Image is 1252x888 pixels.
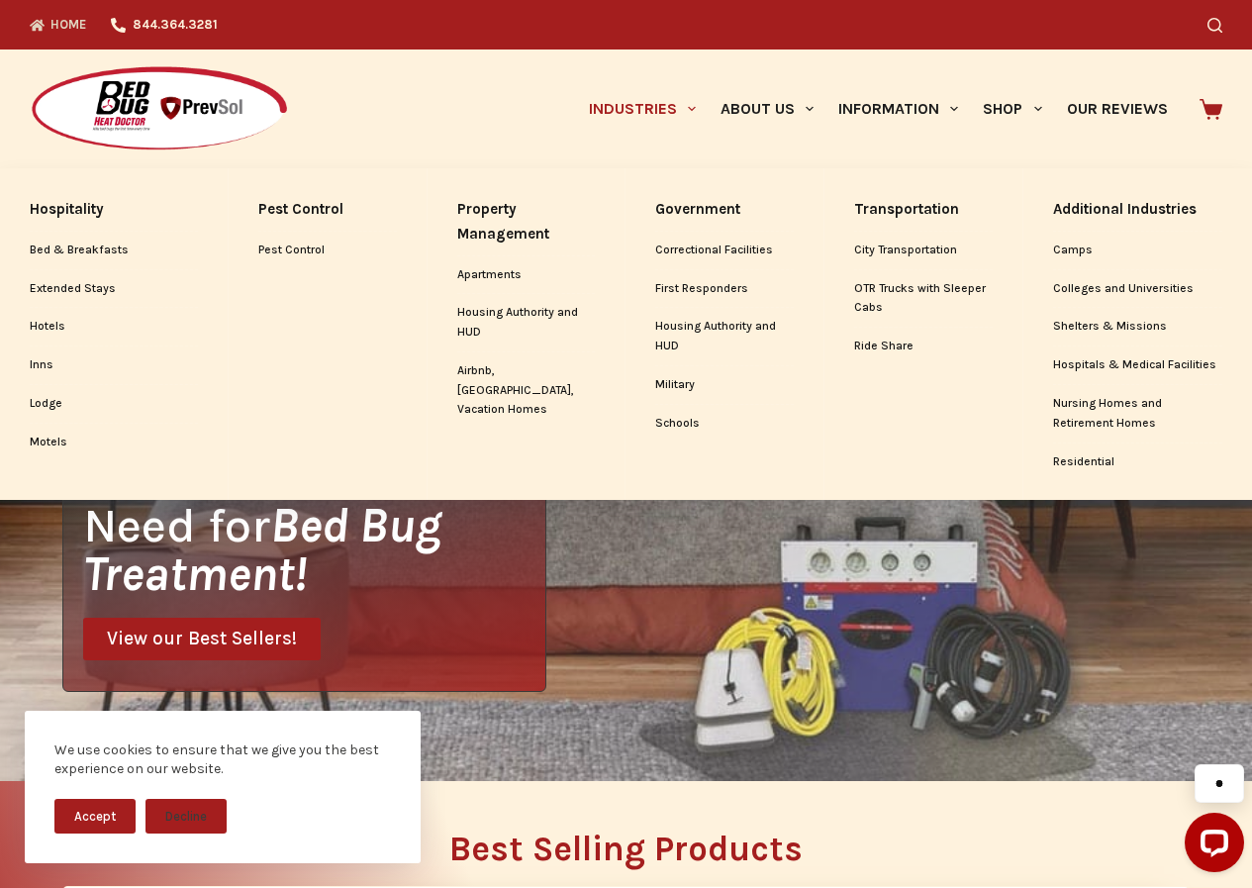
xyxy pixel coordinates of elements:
a: Apartments [457,256,596,294]
a: Military [655,366,794,404]
a: Shop [971,49,1054,168]
a: About Us [708,49,825,168]
button: Search [1207,18,1222,33]
a: City Transportation [854,232,993,269]
a: View our Best Sellers! [83,618,321,660]
a: Ride Share [854,328,993,365]
img: Prevsol/Bed Bug Heat Doctor [30,65,289,153]
button: Decline [145,799,227,834]
a: Nursing Homes and Retirement Homes [1053,385,1222,443]
a: Hospitals & Medical Facilities [1053,346,1222,384]
a: Shelters & Missions [1053,308,1222,345]
a: Our Reviews [1054,49,1180,168]
button: Accept [54,799,136,834]
a: Housing Authority and HUD [655,308,794,365]
a: Hospitality [30,188,198,231]
a: Property Management [457,188,596,255]
span: View our Best Sellers! [107,630,297,648]
a: Housing Authority and HUD [457,294,596,351]
h2: Best Selling Products [62,832,1190,866]
a: Hotels [30,308,198,345]
a: Inns [30,346,198,384]
a: Extended Stays [30,270,198,308]
a: Colleges and Universities [1053,270,1222,308]
a: Lodge [30,385,198,423]
a: Bed & Breakfasts [30,232,198,269]
h1: Get The Tools You Need for [83,452,544,598]
a: Motels [30,424,198,461]
a: Transportation [854,188,993,231]
a: OTR Trucks with Sleeper Cabs [854,270,993,328]
a: Government [655,188,794,231]
a: Camps [1053,232,1222,269]
a: Pest Control [258,188,397,231]
a: Pest Control [258,232,397,269]
div: We use cookies to ensure that we give you the best experience on our website. [54,740,391,779]
i: Bed Bug Treatment! [83,497,441,602]
a: Correctional Facilities [655,232,794,269]
a: Additional Industries [1053,188,1222,231]
a: Schools [655,405,794,443]
a: Airbnb, [GEOGRAPHIC_DATA], Vacation Homes [457,352,596,429]
a: Industries [576,49,708,168]
iframe: LiveChat chat widget [976,729,1252,888]
a: Residential [1053,444,1222,481]
a: First Responders [655,270,794,308]
a: Information [826,49,971,168]
nav: Primary [576,49,1180,168]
